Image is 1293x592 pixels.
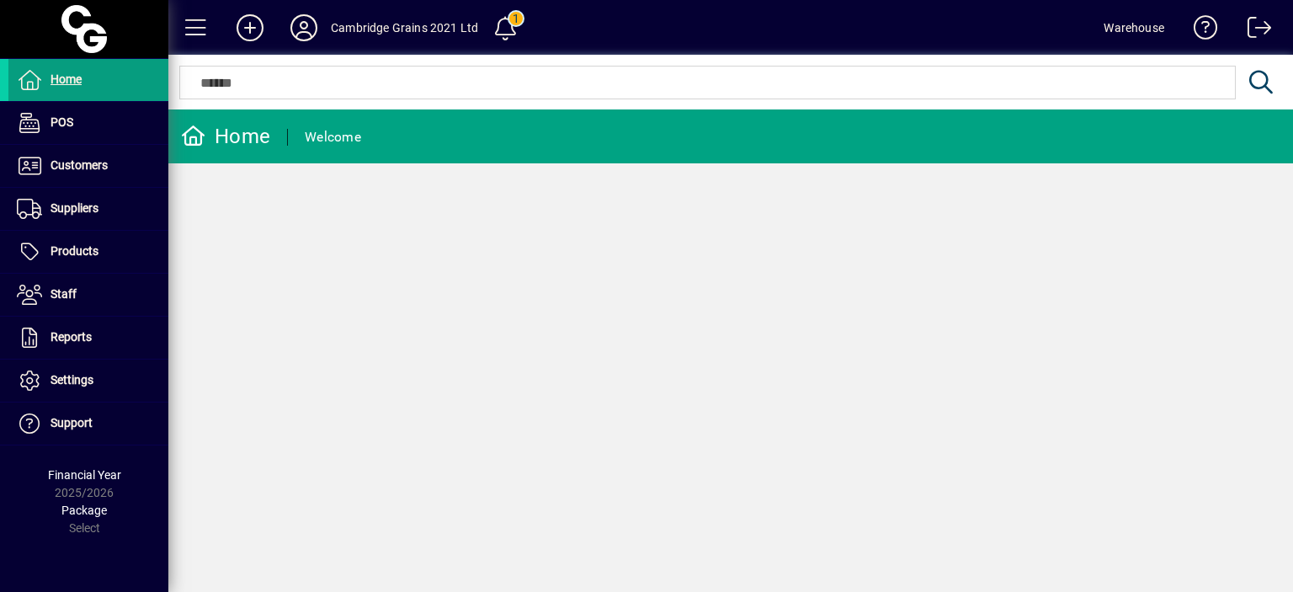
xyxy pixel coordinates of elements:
[51,287,77,301] span: Staff
[8,274,168,316] a: Staff
[277,13,331,43] button: Profile
[8,188,168,230] a: Suppliers
[8,403,168,445] a: Support
[51,244,98,258] span: Products
[51,115,73,129] span: POS
[8,360,168,402] a: Settings
[1181,3,1218,58] a: Knowledge Base
[331,14,478,41] div: Cambridge Grains 2021 Ltd
[305,124,361,151] div: Welcome
[61,504,107,517] span: Package
[1104,14,1164,41] div: Warehouse
[1235,3,1272,58] a: Logout
[8,102,168,144] a: POS
[51,373,93,387] span: Settings
[51,416,93,429] span: Support
[8,231,168,273] a: Products
[223,13,277,43] button: Add
[181,123,270,150] div: Home
[51,158,108,172] span: Customers
[8,317,168,359] a: Reports
[51,330,92,344] span: Reports
[51,201,98,215] span: Suppliers
[8,145,168,187] a: Customers
[48,468,121,482] span: Financial Year
[51,72,82,86] span: Home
